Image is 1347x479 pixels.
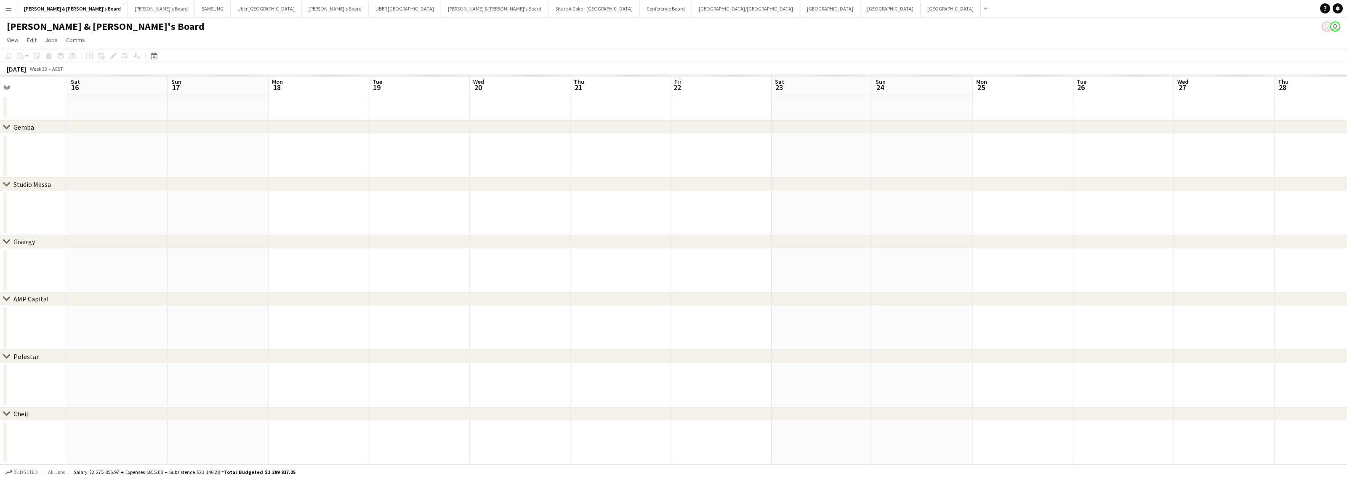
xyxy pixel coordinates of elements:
span: 22 [673,82,681,92]
div: Studio Messa [13,180,51,189]
span: Edit [27,36,37,44]
div: Cheil [13,410,28,418]
div: Polestar [13,352,39,361]
span: 19 [371,82,382,92]
button: [GEOGRAPHIC_DATA]/[GEOGRAPHIC_DATA] [692,0,800,17]
span: 28 [1277,82,1288,92]
span: Week 33 [28,66,49,72]
a: Comms [63,35,88,45]
div: Salary $2 275 855.97 + Expenses $815.00 + Subsistence $23 146.28 = [74,469,295,475]
span: View [7,36,19,44]
span: Sun [876,78,886,85]
button: [GEOGRAPHIC_DATA] [800,0,860,17]
button: [PERSON_NAME] & [PERSON_NAME]'s Board [17,0,128,17]
span: Mon [272,78,283,85]
span: Total Budgeted $2 299 817.25 [224,469,295,475]
span: Budgeted [13,469,38,475]
button: Share A Coke - [GEOGRAPHIC_DATA] [548,0,640,17]
span: Fri [674,78,681,85]
span: Thu [574,78,584,85]
button: Uber [GEOGRAPHIC_DATA] [231,0,302,17]
button: Conference Board [640,0,692,17]
span: Comms [66,36,85,44]
span: 17 [170,82,181,92]
button: [PERSON_NAME]'s Board [302,0,369,17]
button: [PERSON_NAME]'s Board [128,0,195,17]
span: 20 [472,82,484,92]
span: Tue [1077,78,1086,85]
span: Wed [473,78,484,85]
button: [PERSON_NAME] & [PERSON_NAME]'s Board [441,0,548,17]
span: Wed [1177,78,1188,85]
span: 26 [1075,82,1086,92]
div: AEST [52,66,63,72]
button: [GEOGRAPHIC_DATA] [860,0,921,17]
button: [GEOGRAPHIC_DATA] [921,0,981,17]
span: 27 [1176,82,1188,92]
a: Jobs [42,35,61,45]
span: All jobs [46,469,67,475]
div: [DATE] [7,65,26,73]
h1: [PERSON_NAME] & [PERSON_NAME]'s Board [7,20,205,33]
a: View [3,35,22,45]
span: 25 [975,82,987,92]
span: 21 [572,82,584,92]
a: Edit [24,35,40,45]
span: Mon [976,78,987,85]
span: 24 [874,82,886,92]
button: Budgeted [4,468,39,477]
span: 18 [271,82,283,92]
span: Sat [775,78,784,85]
span: Jobs [45,36,58,44]
div: Gemba [13,123,34,131]
span: Sat [71,78,80,85]
button: SAMSUNG [195,0,231,17]
span: 16 [69,82,80,92]
span: Tue [373,78,382,85]
button: UBER [GEOGRAPHIC_DATA] [369,0,441,17]
span: 23 [774,82,784,92]
app-user-avatar: Jenny Tu [1322,21,1332,32]
span: Sun [171,78,181,85]
app-user-avatar: Andy Husen [1330,21,1340,32]
span: Thu [1278,78,1288,85]
div: AMP Capital [13,295,49,303]
div: Givergy [13,237,35,246]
